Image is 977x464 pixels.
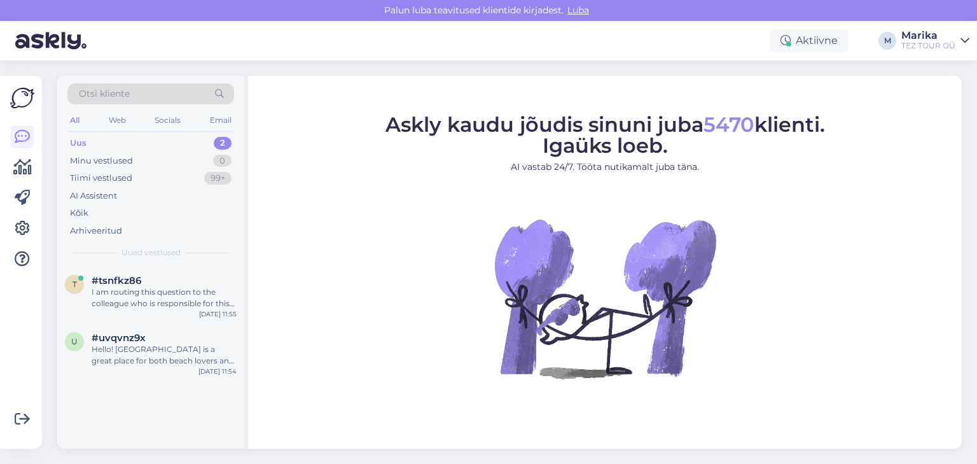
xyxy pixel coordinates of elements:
[92,286,237,309] div: I am routing this question to the colleague who is responsible for this topic. The reply might ta...
[67,112,82,129] div: All
[878,32,896,50] div: M
[70,172,132,185] div: Tiimi vestlused
[70,190,117,202] div: AI Assistent
[213,155,232,167] div: 0
[198,367,237,376] div: [DATE] 11:54
[490,183,719,412] img: No Chat active
[564,4,593,16] span: Luba
[199,309,237,319] div: [DATE] 11:55
[204,172,232,185] div: 99+
[703,111,754,136] span: 5470
[901,41,955,51] div: TEZ TOUR OÜ
[71,337,78,346] span: u
[214,137,232,150] div: 2
[70,207,88,220] div: Kõik
[770,29,848,52] div: Aktiivne
[152,112,183,129] div: Socials
[92,275,141,286] span: #tsnfkz86
[92,332,146,344] span: #uvqvnz9x
[385,111,825,157] span: Askly kaudu jõudis sinuni juba klienti. Igaüks loeb.
[207,112,234,129] div: Email
[901,31,955,41] div: Marika
[70,137,87,150] div: Uus
[70,155,133,167] div: Minu vestlused
[79,87,130,101] span: Otsi kliente
[92,344,237,367] div: Hello! [GEOGRAPHIC_DATA] is a great place for both beach lovers and those who like history and cu...
[106,112,128,129] div: Web
[10,86,34,110] img: Askly Logo
[901,31,969,51] a: MarikaTEZ TOUR OÜ
[73,279,77,289] span: t
[385,160,825,173] p: AI vastab 24/7. Tööta nutikamalt juba täna.
[70,225,122,237] div: Arhiveeritud
[121,247,181,258] span: Uued vestlused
